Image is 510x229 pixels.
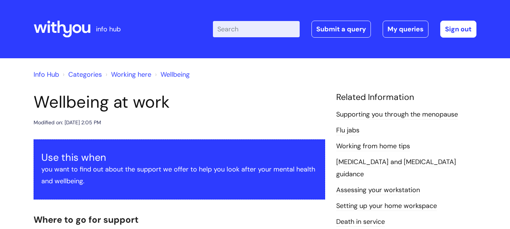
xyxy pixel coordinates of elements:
a: Wellbeing [161,70,190,79]
div: Modified on: [DATE] 2:05 PM [34,118,101,127]
h1: Wellbeing at work [34,92,325,112]
a: Info Hub [34,70,59,79]
a: Death in service [336,217,385,227]
h3: Use this when [41,152,317,163]
p: info hub [96,23,121,35]
a: Assessing your workstation [336,185,420,195]
li: Wellbeing [153,69,190,80]
a: Flu jabs [336,126,359,135]
div: | - [213,21,476,38]
input: Search [213,21,300,37]
a: Categories [68,70,102,79]
a: Working from home tips [336,142,410,151]
a: Working here [111,70,151,79]
a: Sign out [440,21,476,38]
a: [MEDICAL_DATA] and [MEDICAL_DATA] guidance [336,157,456,179]
p: you want to find out about the support we offer to help you look after your mental health and wel... [41,163,317,187]
h4: Related Information [336,92,476,103]
a: My queries [383,21,428,38]
span: Where to go for support [34,214,138,225]
a: Submit a query [311,21,371,38]
li: Working here [104,69,151,80]
a: Supporting you through the menopause [336,110,458,119]
a: Setting up your home workspace [336,201,437,211]
li: Solution home [61,69,102,80]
